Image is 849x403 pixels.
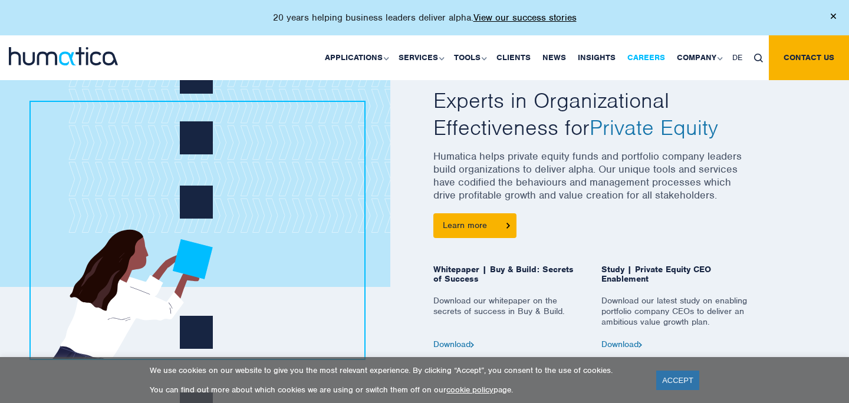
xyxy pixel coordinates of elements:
[433,339,474,349] a: Download
[754,54,763,62] img: search_icon
[601,265,752,295] span: Study | Private Equity CEO Enablement
[639,342,642,348] img: arrow2
[433,295,584,339] p: Download our whitepaper on the secrets of success in Buy & Build.
[448,35,491,80] a: Tools
[671,35,726,80] a: Company
[433,265,584,295] span: Whitepaper | Buy & Build: Secrets of Success
[601,339,642,349] a: Download
[656,371,699,390] a: ACCEPT
[572,35,621,80] a: Insights
[537,35,572,80] a: News
[621,35,671,80] a: Careers
[37,15,349,359] img: girl1
[393,35,448,80] a: Services
[9,47,118,65] img: logo
[433,87,752,141] h2: Experts in Organizational Effectiveness for
[769,35,849,80] a: Contact us
[732,52,742,62] span: DE
[601,295,752,339] p: Download our latest study on enabling portfolio company CEOs to deliver an ambitious value growth...
[726,35,748,80] a: DE
[273,12,577,24] p: 20 years helping business leaders deliver alpha.
[590,114,718,141] span: Private Equity
[150,365,641,375] p: We use cookies on our website to give you the most relevant experience. By clicking “Accept”, you...
[433,150,752,213] p: Humatica helps private equity funds and portfolio company leaders build organizations to deliver ...
[473,12,577,24] a: View our success stories
[491,35,537,80] a: Clients
[433,213,516,238] a: Learn more
[150,385,641,395] p: You can find out more about which cookies we are using or switch them off on our page.
[506,223,510,228] img: arrowicon
[470,342,474,348] img: arrow2
[446,385,493,395] a: cookie policy
[319,35,393,80] a: Applications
